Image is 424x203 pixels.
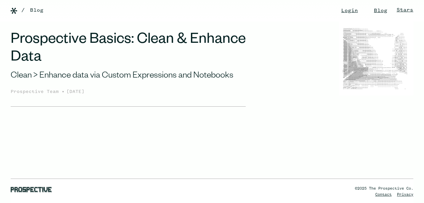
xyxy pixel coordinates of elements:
[11,70,246,82] div: Clean > Enhance data via Custom Expressions and Notebooks
[21,6,25,14] div: /
[397,193,413,197] a: Privacy
[66,88,84,96] div: [DATE]
[355,186,413,192] div: ©2025 The Prospective Co.
[11,32,246,68] h1: Prospective Basics: Clean & Enhance Data
[375,193,392,197] a: Contact
[30,6,43,14] a: Blog
[11,88,61,96] div: Prospective Team
[61,88,65,96] div: •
